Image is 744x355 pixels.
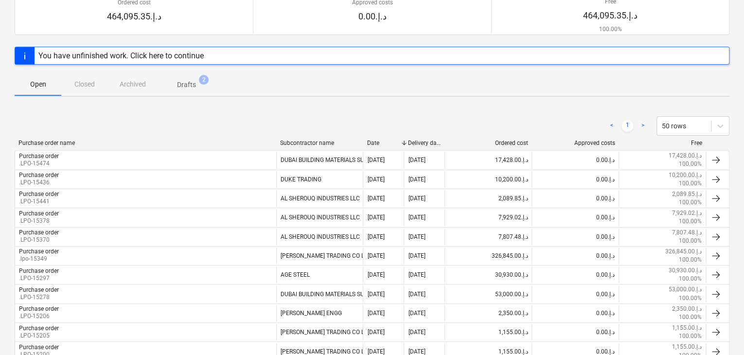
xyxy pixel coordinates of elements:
p: 7,807.48د.إ.‏ [672,229,702,237]
div: [PERSON_NAME] TRADING CO LLC [276,248,363,264]
p: .LPO-15370 [19,236,59,244]
div: Purchase order [19,172,59,178]
div: 7,807.48د.إ.‏ [444,229,531,245]
div: Free [623,140,702,146]
a: Previous page [606,120,618,132]
div: 0.00د.إ.‏ [531,285,619,302]
div: [DATE] [408,176,425,183]
div: [DATE] [367,157,384,163]
p: 100.00% [679,237,702,245]
p: 100.00% [679,313,702,321]
div: Purchase order [19,153,59,160]
div: [DATE] [408,233,425,240]
div: [DATE] [408,271,425,278]
div: Purchase order name [18,140,272,146]
div: Delivery date [408,140,441,146]
div: [DATE] [367,176,384,183]
div: [DATE] [408,348,425,355]
p: 1,155.00د.إ.‏ [672,343,702,351]
div: AL SHEROUQ INDUSTRIES LLC [276,209,363,226]
div: Purchase order [19,305,59,312]
p: 2,350.00د.إ.‏ [672,305,702,313]
p: 464,095.35د.إ.‏ [583,10,638,21]
div: 0.00د.إ.‏ [531,248,619,264]
p: .LPO-15205 [19,332,59,340]
div: [DATE] [408,329,425,336]
div: [DATE] [408,157,425,163]
p: 2,089.85د.إ.‏ [672,190,702,198]
p: 100.00% [679,198,702,207]
p: .LPO-15378 [19,217,59,225]
div: 0.00د.إ.‏ [531,152,619,168]
p: 10,200.00د.إ.‏ [669,171,702,179]
p: .LPO-15278 [19,293,59,302]
div: [DATE] [367,252,384,259]
div: Ordered cost [449,140,528,146]
div: 0.00د.إ.‏ [531,324,619,340]
div: Approved costs [536,140,615,146]
div: [DATE] [408,310,425,317]
div: [DATE] [408,195,425,202]
div: AGE STEEL [276,266,363,283]
div: 0.00د.إ.‏ [531,209,619,226]
div: 2,350.00د.إ.‏ [444,305,531,321]
div: 0.00د.إ.‏ [531,190,619,207]
a: Page 1 is your current page [621,120,633,132]
div: Date [367,140,400,146]
p: .lpo-15349 [19,255,59,263]
a: Next page [637,120,649,132]
div: [DATE] [367,214,384,221]
div: Purchase order [19,248,59,255]
div: 17,428.00د.إ.‏ [444,152,531,168]
div: 30,930.00د.إ.‏ [444,266,531,283]
p: 30,930.00د.إ.‏ [669,266,702,275]
div: [DATE] [367,291,384,298]
p: 100.00% [679,294,702,302]
div: DUKE TRADING [276,171,363,188]
p: 100.00% [679,160,702,168]
p: .LPO-15474 [19,160,59,168]
div: 2,089.85د.إ.‏ [444,190,531,207]
p: 100.00% [583,25,638,34]
div: [DATE] [367,348,384,355]
div: 0.00د.إ.‏ [531,229,619,245]
p: 7,929.02د.إ.‏ [672,209,702,217]
div: Purchase order [19,267,59,274]
div: [PERSON_NAME] TRADING CO LLC [276,324,363,340]
div: Purchase order [19,286,59,293]
div: [DATE] [367,329,384,336]
div: AL SHEROUQ INDUSTRIES LLC [276,229,363,245]
div: Purchase order [19,344,59,351]
div: [DATE] [408,291,425,298]
div: Purchase order [19,210,59,217]
div: Subcontractor name [280,140,359,146]
iframe: Chat Widget [695,308,744,355]
p: 53,000.00د.إ.‏ [669,285,702,294]
div: DUBAI BUILDING MATERIALS SUPPLY CENTER L.L.C [276,285,363,302]
div: [DATE] [367,271,384,278]
div: [DATE] [367,310,384,317]
p: 100.00% [679,332,702,340]
p: Open [26,79,50,89]
div: 1,155.00د.إ.‏ [444,324,531,340]
p: .LPO-15436 [19,178,59,187]
p: .LPO-15206 [19,312,59,320]
div: 53,000.00د.إ.‏ [444,285,531,302]
p: 100.00% [679,275,702,283]
div: You have unfinished work. Click here to continue [38,51,204,60]
div: [DATE] [367,195,384,202]
p: 326,845.00د.إ.‏ [665,248,702,256]
p: 1,155.00د.إ.‏ [672,324,702,332]
p: .LPO-15297 [19,274,59,283]
p: 100.00% [679,256,702,264]
div: [DATE] [408,252,425,259]
div: 7,929.02د.إ.‏ [444,209,531,226]
div: 326,845.00د.إ.‏ [444,248,531,264]
p: 0.00د.إ.‏ [352,11,392,22]
div: [DATE] [367,233,384,240]
div: 0.00د.إ.‏ [531,171,619,188]
p: 17,428.00د.إ.‏ [669,152,702,160]
div: DUBAI BUILDING MATERIALS SUPPLY CENTER L.L.C [276,152,363,168]
p: 464,095.35د.إ.‏ [107,11,161,22]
